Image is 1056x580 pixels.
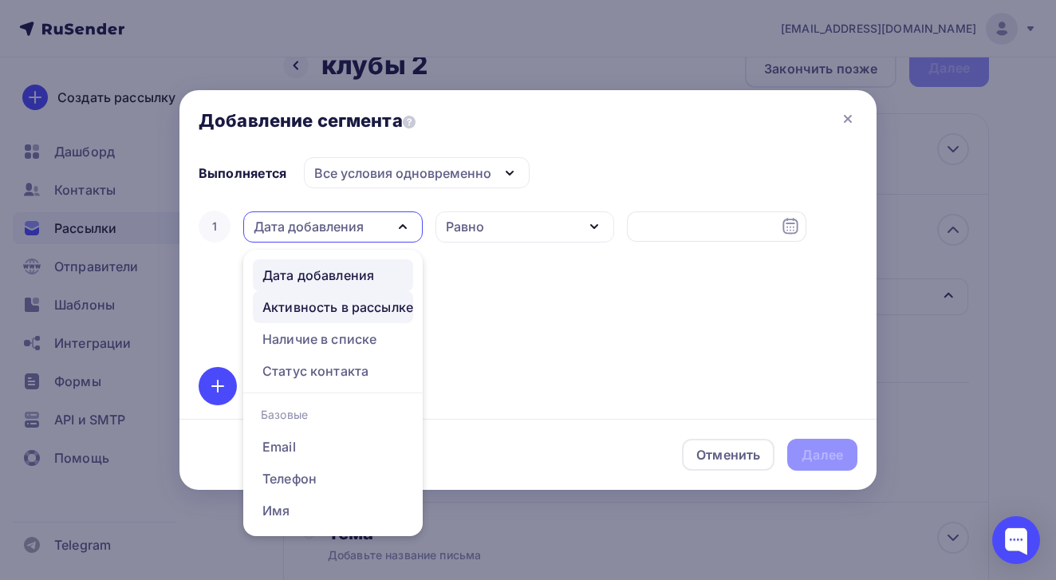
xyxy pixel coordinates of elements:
div: Равно [446,217,484,236]
div: Дата добавления [262,266,374,285]
div: 1 [199,211,231,243]
div: Имя [262,501,290,520]
div: Базовые [243,399,423,431]
button: Все условия одновременно [304,157,530,188]
div: Телефон [262,469,317,488]
div: Выполняется [199,164,287,183]
div: Наличие в списке [262,329,376,349]
button: Равно [435,211,615,243]
div: Статус контакта [262,361,368,381]
div: Все условия одновременно [314,164,491,183]
button: Дата добавления [243,211,423,243]
div: Email [262,437,296,456]
span: Добавление сегмента [199,109,416,132]
div: Дата добавления [254,217,364,236]
ul: Дата добавления [243,250,423,536]
div: Отменить [696,445,760,464]
div: Активность в рассылке [262,298,413,317]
